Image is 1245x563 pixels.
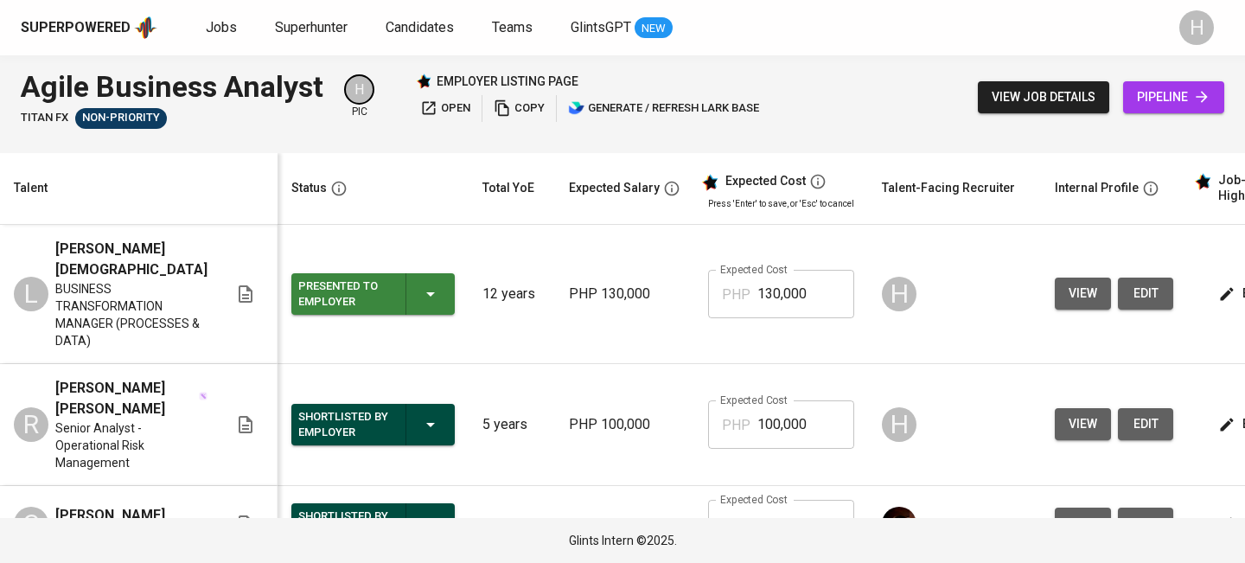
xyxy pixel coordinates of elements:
p: PHP [722,285,750,305]
div: Talent [14,177,48,199]
p: PHP 150,000 [569,514,680,534]
span: Superhunter [275,19,348,35]
div: H [882,407,916,442]
span: edit [1132,283,1159,304]
div: Status [291,177,327,199]
a: pipeline [1123,81,1224,113]
span: edit [1132,413,1159,435]
div: Talent-Facing Recruiter [882,177,1015,199]
button: copy [489,95,549,122]
div: Expected Cost [725,174,806,189]
img: glints_star.svg [1194,173,1211,190]
button: view [1055,508,1111,540]
button: Presented to Employer [291,273,455,315]
div: R [14,407,48,442]
button: open [416,95,475,122]
img: glints_star.svg [701,174,718,191]
a: GlintsGPT NEW [571,17,673,39]
a: Superpoweredapp logo [21,15,157,41]
img: diemas@glints.com [882,507,916,541]
div: pic [344,74,374,119]
button: Shortlisted by Employer [291,404,455,445]
div: Total YoE [482,177,534,199]
img: app logo [134,15,157,41]
span: Non-Priority [75,110,167,126]
span: pipeline [1137,86,1210,108]
span: view [1069,513,1097,534]
div: Expected Salary [569,177,660,199]
button: view [1055,278,1111,310]
span: copy [494,99,545,118]
img: magic_wand.svg [199,392,207,400]
p: 5 years [482,414,541,435]
span: view [1069,413,1097,435]
span: view [1069,283,1097,304]
span: Senior Analyst - Operational Risk Management [55,419,207,471]
span: generate / refresh lark base [568,99,759,118]
span: [PERSON_NAME] [55,505,165,526]
p: 12 years [482,284,541,304]
span: GlintsGPT [571,19,631,35]
div: Talent(s) in Pipeline’s Final Stages [75,108,167,129]
span: Candidates [386,19,454,35]
span: BUSINESS TRANSFORMATION MANAGER (PROCESSES & DATA) [55,280,207,349]
button: edit [1118,408,1173,440]
p: Press 'Enter' to save, or 'Esc' to cancel [708,197,854,210]
p: PHP [722,415,750,436]
span: edit [1132,513,1159,534]
img: Glints Star [416,74,431,89]
a: Teams [492,17,536,39]
a: Jobs [206,17,240,39]
a: Candidates [386,17,457,39]
button: edit [1118,278,1173,310]
button: Shortlisted by Employer [291,503,455,545]
div: H [882,277,916,311]
span: view job details [992,86,1095,108]
span: [PERSON_NAME] [PERSON_NAME] [55,378,197,419]
div: Presented to Employer [298,275,392,313]
button: view [1055,408,1111,440]
p: PHP [722,515,750,535]
div: Shortlisted by Employer [298,505,392,543]
p: 15 years [482,514,541,534]
img: lark [568,99,585,117]
button: lark generate / refresh lark base [564,95,763,122]
div: H [344,74,374,105]
div: Superpowered [21,18,131,38]
div: L [14,277,48,311]
div: C [14,507,48,541]
div: Shortlisted by Employer [298,406,392,444]
button: edit [1118,508,1173,540]
div: Internal Profile [1055,177,1139,199]
span: Teams [492,19,533,35]
p: employer listing page [437,73,578,90]
span: open [420,99,470,118]
div: H [1179,10,1214,45]
span: NEW [635,20,673,37]
p: PHP 100,000 [569,414,680,435]
span: Jobs [206,19,237,35]
div: Agile Business Analyst [21,66,323,108]
button: view job details [978,81,1109,113]
span: Titan FX [21,110,68,126]
a: Superhunter [275,17,351,39]
p: PHP 130,000 [569,284,680,304]
span: [PERSON_NAME][DEMOGRAPHIC_DATA] [55,239,207,280]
